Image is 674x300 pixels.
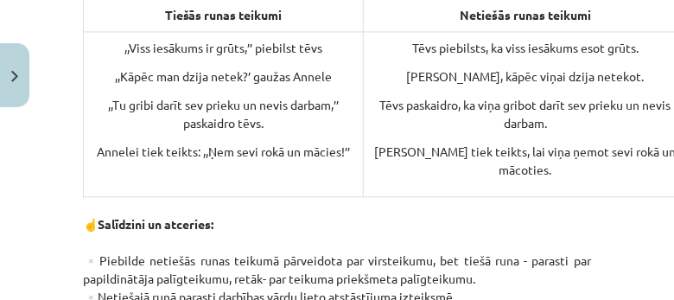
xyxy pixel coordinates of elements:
strong: Tiešās runas teikumi [165,7,283,22]
strong: ☝️Salīdzini un atceries: [83,216,213,232]
p: ,,Tu gribi darīt sev prieku un nevis darbam,’’ paskaidro tēvs. [91,96,356,132]
p: ,,Kāpēc man dzija netek?’ gaužas Annele [91,67,356,86]
img: icon-close-lesson-0947bae3869378f0d4975bcd49f059093ad1ed9edebbc8119c70593378902aed.svg [11,71,18,82]
p: Annelei tiek teikts: ,,Ņem sevi rokā un mācies!’’ [91,143,356,161]
strong: Netiešās runas teikumi [460,7,591,22]
p: ,,Viss iesākums ir grūts,’’ piebilst tēvs [91,39,356,57]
